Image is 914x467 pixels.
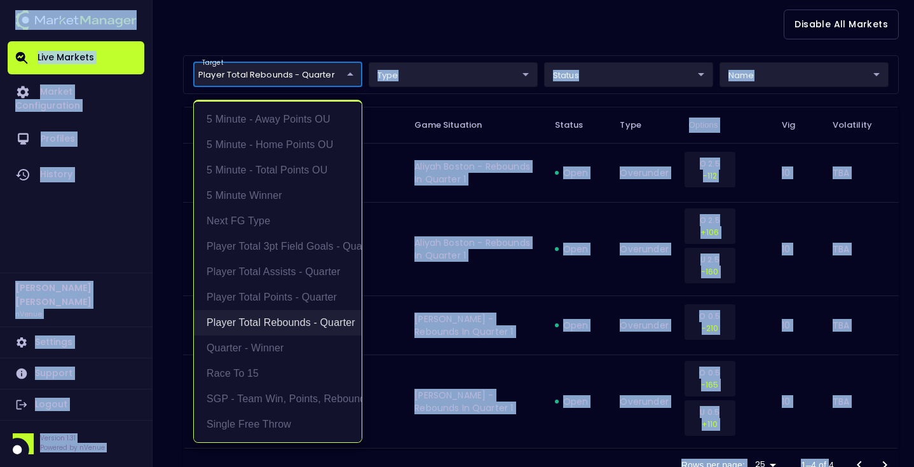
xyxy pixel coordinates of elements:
[194,412,362,437] li: Single Free Throw
[194,335,362,361] li: Quarter - Winner
[194,158,362,183] li: 5 Minute - Total Points OU
[194,310,362,335] li: Player Total Rebounds - Quarter
[194,107,362,132] li: 5 Minute - Away Points OU
[194,208,362,234] li: Next FG Type
[194,386,362,412] li: SGP - Team Win, Points, Rebounds
[194,259,362,285] li: Player Total Assists - Quarter
[194,183,362,208] li: 5 Minute Winner
[194,234,362,259] li: Player Total 3pt Field Goals - Quarter
[194,285,362,310] li: Player Total Points - Quarter
[194,361,362,386] li: Race to 15
[194,132,362,158] li: 5 Minute - Home Points OU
